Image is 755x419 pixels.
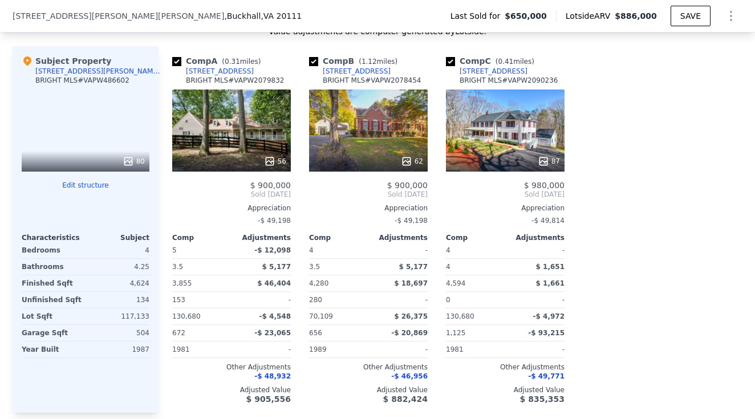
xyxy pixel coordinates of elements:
div: Subject Property [22,55,111,67]
a: [STREET_ADDRESS] [309,67,391,76]
span: -$ 4,972 [533,312,565,320]
span: $ 835,353 [520,394,565,404]
div: 504 [88,325,149,341]
span: 0.41 [498,58,513,66]
div: 1981 [446,341,503,357]
span: $ 1,651 [536,263,565,271]
span: ( miles) [491,58,539,66]
div: Adjusted Value [172,385,291,394]
span: 70,109 [309,312,333,320]
span: $ 5,177 [262,263,291,271]
div: Year Built [22,341,83,357]
div: Comp B [309,55,402,67]
div: Comp [309,233,368,242]
span: -$ 93,215 [528,329,565,337]
span: 5 [172,246,177,254]
div: BRIGHT MLS # VAPW486602 [35,76,129,85]
div: Subject [86,233,149,242]
span: $ 900,000 [250,181,291,190]
span: [STREET_ADDRESS][PERSON_NAME][PERSON_NAME] [13,10,224,22]
span: -$ 12,098 [254,246,291,254]
span: 4,594 [446,279,465,287]
div: Adjusted Value [446,385,565,394]
span: -$ 4,548 [259,312,291,320]
span: $ 18,697 [394,279,428,287]
span: Last Sold for [450,10,505,22]
span: $ 5,177 [399,263,428,271]
span: Sold [DATE] [309,190,428,199]
div: [STREET_ADDRESS] [323,67,391,76]
div: [STREET_ADDRESS] [186,67,254,76]
span: 4 [309,246,314,254]
span: $886,000 [615,11,657,21]
span: 656 [309,329,322,337]
div: Comp C [446,55,539,67]
div: Finished Sqft [22,275,83,291]
div: BRIGHT MLS # VAPW2090236 [460,76,558,85]
span: , Buckhall [224,10,302,22]
div: - [508,292,565,308]
div: Comp [172,233,232,242]
div: Adjusted Value [309,385,428,394]
span: -$ 49,198 [258,217,291,225]
span: , VA 20111 [261,11,302,21]
div: Adjustments [368,233,428,242]
button: SAVE [671,6,711,26]
span: -$ 23,065 [254,329,291,337]
span: $ 882,424 [383,394,428,404]
span: Sold [DATE] [446,190,565,199]
div: [STREET_ADDRESS][PERSON_NAME][PERSON_NAME] [35,67,163,76]
span: 0 [446,296,450,304]
div: 4 [446,259,503,275]
span: Sold [DATE] [172,190,291,199]
span: 1,125 [446,329,465,337]
span: $ 26,375 [394,312,428,320]
button: Edit structure [22,181,149,190]
div: - [371,242,428,258]
span: 153 [172,296,185,304]
span: ( miles) [354,58,402,66]
div: BRIGHT MLS # VAPW2078454 [323,76,421,85]
span: 0.31 [225,58,240,66]
span: 4 [446,246,450,254]
div: Other Adjustments [172,363,291,372]
span: -$ 49,814 [531,217,565,225]
span: -$ 46,956 [391,372,428,380]
div: - [371,292,428,308]
div: 62 [401,156,423,167]
div: 4 [88,242,149,258]
div: Bathrooms [22,259,83,275]
div: 3.5 [172,259,229,275]
div: 134 [88,292,149,308]
div: Comp A [172,55,265,67]
div: Adjustments [232,233,291,242]
div: - [508,242,565,258]
div: Lot Sqft [22,308,83,324]
span: 280 [309,296,322,304]
span: $650,000 [505,10,547,22]
div: [STREET_ADDRESS] [460,67,527,76]
div: 80 [123,156,145,167]
div: Characteristics [22,233,86,242]
div: Adjustments [505,233,565,242]
span: $ 980,000 [524,181,565,190]
span: $ 46,404 [257,279,291,287]
span: -$ 20,869 [391,329,428,337]
div: - [234,341,291,357]
div: Comp [446,233,505,242]
div: 1981 [172,341,229,357]
span: 3,855 [172,279,192,287]
span: 1.12 [362,58,377,66]
div: Appreciation [172,204,291,213]
span: $ 905,556 [246,394,291,404]
span: 4,280 [309,279,328,287]
span: $ 1,661 [536,279,565,287]
a: [STREET_ADDRESS] [172,67,254,76]
div: - [371,341,428,357]
span: -$ 49,198 [395,217,428,225]
div: 4.25 [88,259,149,275]
div: Garage Sqft [22,325,83,341]
span: ( miles) [217,58,265,66]
a: [STREET_ADDRESS] [446,67,527,76]
div: 56 [264,156,286,167]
